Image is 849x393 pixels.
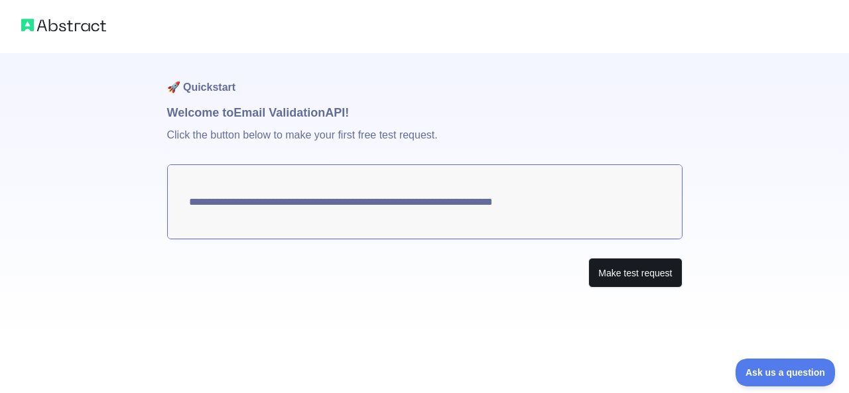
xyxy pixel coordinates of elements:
p: Click the button below to make your first free test request. [167,122,683,164]
h1: 🚀 Quickstart [167,53,683,103]
h1: Welcome to Email Validation API! [167,103,683,122]
button: Make test request [588,258,682,288]
iframe: Toggle Customer Support [736,359,836,386]
img: Abstract logo [21,16,106,34]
